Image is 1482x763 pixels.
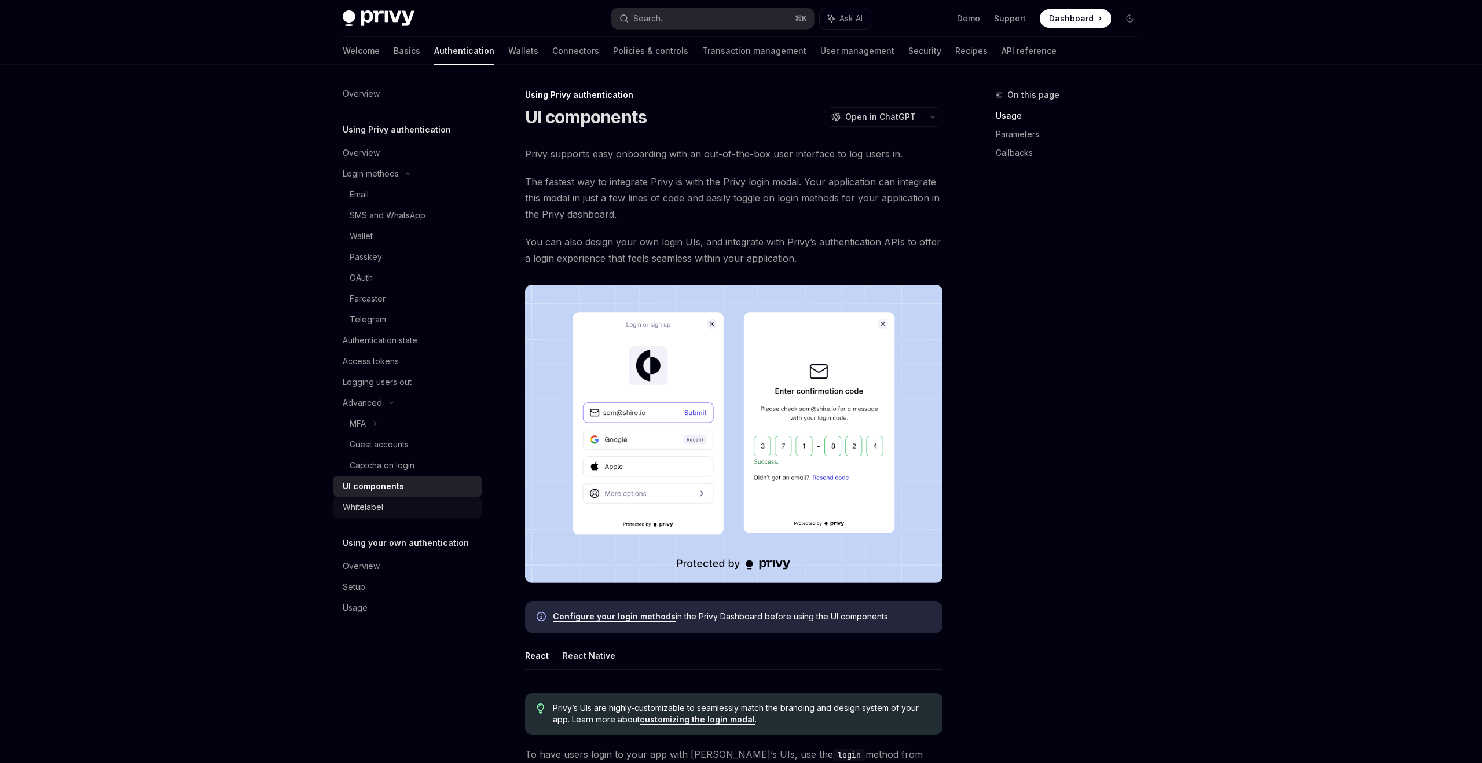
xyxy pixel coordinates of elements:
a: Captcha on login [333,455,482,476]
h1: UI components [525,107,647,127]
a: Access tokens [333,351,482,372]
a: Welcome [343,37,380,65]
div: Setup [343,580,365,594]
a: OAuth [333,267,482,288]
a: Demo [957,13,980,24]
span: Open in ChatGPT [845,111,916,123]
a: Transaction management [702,37,806,65]
div: MFA [350,417,366,431]
span: Privy’s UIs are highly-customizable to seamlessly match the branding and design system of your ap... [553,702,931,725]
div: Login methods [343,167,399,181]
a: Overview [333,83,482,104]
a: API reference [1002,37,1057,65]
code: login [833,749,865,761]
a: Connectors [552,37,599,65]
a: SMS and WhatsApp [333,205,482,226]
a: Overview [333,556,482,577]
a: Usage [333,597,482,618]
div: Usage [343,601,368,615]
h5: Using Privy authentication [343,123,451,137]
a: Usage [996,107,1149,125]
div: Search... [633,12,666,25]
div: Logging users out [343,375,412,389]
a: Authentication [434,37,494,65]
div: UI components [343,479,404,493]
a: Email [333,184,482,205]
span: On this page [1007,88,1059,102]
a: Wallet [333,226,482,247]
a: customizing the login modal [640,714,755,725]
button: Ask AI [820,8,871,29]
button: React Native [563,642,615,669]
a: Telegram [333,309,482,330]
a: Passkey [333,247,482,267]
a: Dashboard [1040,9,1111,28]
a: Logging users out [333,372,482,392]
div: Captcha on login [350,458,414,472]
img: dark logo [343,10,414,27]
div: Wallet [350,229,373,243]
span: Dashboard [1049,13,1094,24]
div: Advanced [343,396,382,410]
div: Overview [343,559,380,573]
svg: Info [537,612,548,623]
button: Open in ChatGPT [824,107,923,127]
span: The fastest way to integrate Privy is with the Privy login modal. Your application can integrate ... [525,174,942,222]
span: Ask AI [839,13,863,24]
a: Recipes [955,37,988,65]
div: Authentication state [343,333,417,347]
h5: Using your own authentication [343,536,469,550]
a: Basics [394,37,420,65]
div: OAuth [350,271,373,285]
a: Guest accounts [333,434,482,455]
button: Search...⌘K [611,8,814,29]
span: in the Privy Dashboard before using the UI components. [553,611,931,622]
div: Telegram [350,313,386,327]
span: ⌘ K [795,14,807,23]
a: Authentication state [333,330,482,351]
span: Privy supports easy onboarding with an out-of-the-box user interface to log users in. [525,146,942,162]
a: Support [994,13,1026,24]
span: You can also design your own login UIs, and integrate with Privy’s authentication APIs to offer a... [525,234,942,266]
a: Security [908,37,941,65]
a: Overview [333,142,482,163]
a: Setup [333,577,482,597]
img: images/Onboard.png [525,285,942,583]
div: Guest accounts [350,438,409,452]
div: Access tokens [343,354,399,368]
a: Callbacks [996,144,1149,162]
a: Farcaster [333,288,482,309]
div: Whitelabel [343,500,383,514]
button: Toggle dark mode [1121,9,1139,28]
a: Wallets [508,37,538,65]
div: Passkey [350,250,382,264]
div: Overview [343,146,380,160]
div: Email [350,188,369,201]
a: User management [820,37,894,65]
a: Parameters [996,125,1149,144]
a: Whitelabel [333,497,482,518]
svg: Tip [537,703,545,714]
div: Using Privy authentication [525,89,942,101]
div: SMS and WhatsApp [350,208,425,222]
div: Farcaster [350,292,386,306]
div: Overview [343,87,380,101]
a: Policies & controls [613,37,688,65]
button: React [525,642,549,669]
a: Configure your login methods [553,611,676,622]
a: UI components [333,476,482,497]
